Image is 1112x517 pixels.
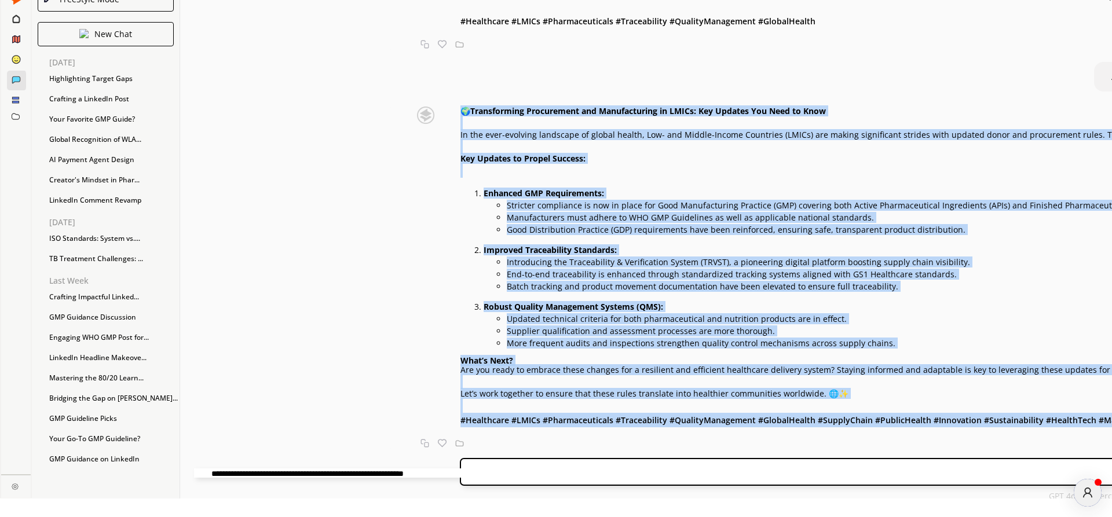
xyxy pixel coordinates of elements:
[79,29,89,38] img: Close
[460,153,586,164] strong: Key Updates to Propel Success:
[455,439,464,448] img: Save
[484,188,604,199] strong: Enhanced GMP Requirements:
[43,369,180,387] div: Mastering the 80/20 Learn...
[49,58,180,67] p: [DATE]
[43,309,180,326] div: GMP Guidance Discussion
[49,276,180,285] p: Last Week
[43,151,180,168] div: AI Payment Agent Design
[420,439,429,448] img: Copy
[43,111,180,128] div: Your Favorite GMP Guide?
[43,70,180,87] div: Highlighting Target Gaps
[43,288,180,306] div: Crafting Impactful Linked...
[43,349,180,366] div: LinkedIn Headline Makeove...
[460,16,815,27] b: # Healthcare #LMICs #Pharmaceuticals #Traceability #QualityManagement #GlobalHealth
[43,410,180,427] div: GMP Guideline Picks
[43,250,180,267] div: TB Treatment Challenges: ...
[43,230,180,247] div: ISO Standards: System vs....
[43,430,180,448] div: Your Go-To GMP Guideline?
[460,355,513,366] strong: What’s Next?
[12,483,19,490] img: Close
[43,329,180,346] div: Engaging WHO GMP Post for...
[397,107,455,124] img: Close
[43,90,180,108] div: Crafting a LinkedIn Post
[484,244,617,255] strong: Improved Traceability Standards:
[484,301,663,312] strong: Robust Quality Management Systems (QMS):
[1074,479,1102,507] div: atlas-message-author-avatar
[43,390,180,407] div: Bridging the Gap on [PERSON_NAME]...
[43,131,180,148] div: Global Recognition of WLA...
[455,40,464,49] img: Save
[1074,479,1102,507] button: atlas-launcher
[43,171,180,189] div: Creator's Mindset in Phar...
[43,192,180,209] div: LinkedIn Comment Revamp
[43,450,180,468] div: GMP Guidance on LinkedIn
[438,439,447,448] img: Favorite
[1,475,31,495] a: Close
[470,105,826,116] strong: Transforming Procurement and Manufacturing in LMICs: Key Updates You Need to Know
[94,30,132,39] p: New Chat
[438,40,447,49] img: Favorite
[420,40,429,49] img: Copy
[49,218,180,227] p: [DATE]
